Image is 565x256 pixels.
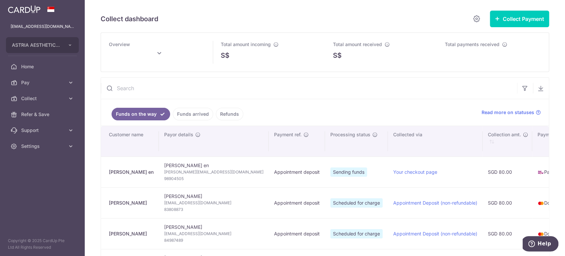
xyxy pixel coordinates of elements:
[21,111,65,118] span: Refer & Save
[164,230,263,237] span: [EMAIL_ADDRESS][DOMAIN_NAME]
[490,11,549,27] button: Collect Payment
[269,187,325,218] td: Appointment deposit
[269,157,325,187] td: Appointment deposit
[221,41,271,47] span: Total amount incoming
[6,37,79,53] button: ASTRIA AESTHETICS PTE. LTD.
[488,131,521,138] span: Collection amt.
[159,157,269,187] td: [PERSON_NAME] en
[101,14,158,24] h5: Collect dashboard
[164,131,193,138] span: Payor details
[11,23,74,30] p: [EMAIL_ADDRESS][DOMAIN_NAME]
[269,218,325,249] td: Appointment deposit
[330,167,367,177] span: Sending funds
[164,175,263,182] span: 98904505
[164,237,263,244] span: 84987489
[173,108,213,120] a: Funds arrived
[8,5,40,13] img: CardUp
[21,79,65,86] span: Pay
[159,218,269,249] td: [PERSON_NAME]
[112,108,170,120] a: Funds on the way
[333,50,342,60] span: S$
[101,78,517,99] input: Search
[12,42,61,48] span: ASTRIA AESTHETICS PTE. LTD.
[159,187,269,218] td: [PERSON_NAME]
[15,5,28,11] span: Help
[21,143,65,150] span: Settings
[333,41,382,47] span: Total amount received
[221,50,229,60] span: S$
[109,41,130,47] span: Overview
[483,126,532,157] th: Collection amt. : activate to sort column ascending
[109,169,154,175] div: [PERSON_NAME] en
[330,229,383,238] span: Scheduled for charge
[109,200,154,206] div: [PERSON_NAME]
[109,230,154,237] div: [PERSON_NAME]
[483,187,532,218] td: SGD 80.00
[101,126,159,157] th: Customer name
[393,231,477,236] a: Appointment Deposit (non-refundable)
[269,126,325,157] th: Payment ref.
[538,200,544,207] img: mastercard-sm-87a3fd1e0bddd137fecb07648320f44c262e2538e7db6024463105ddbc961eb2.png
[330,131,370,138] span: Processing status
[483,218,532,249] td: SGD 80.00
[483,157,532,187] td: SGD 80.00
[388,126,483,157] th: Collected via
[538,169,544,176] img: paynow-md-4fe65508ce96feda548756c5ee0e473c78d4820b8ea51387c6e4ad89e58a5e61.png
[159,126,269,157] th: Payor details
[164,169,263,175] span: [PERSON_NAME][EMAIL_ADDRESS][DOMAIN_NAME]
[538,231,544,237] img: mastercard-sm-87a3fd1e0bddd137fecb07648320f44c262e2538e7db6024463105ddbc961eb2.png
[482,109,541,116] a: Read more on statuses
[445,41,499,47] span: Total payments received
[393,200,477,206] a: Appointment Deposit (non-refundable)
[21,127,65,134] span: Support
[393,169,437,175] a: Your checkout page
[164,200,263,206] span: [EMAIL_ADDRESS][DOMAIN_NAME]
[21,63,65,70] span: Home
[216,108,243,120] a: Refunds
[325,126,388,157] th: Processing status
[274,131,302,138] span: Payment ref.
[21,95,65,102] span: Collect
[482,109,534,116] span: Read more on statuses
[330,198,383,208] span: Scheduled for charge
[523,236,558,253] iframe: Opens a widget where you can find more information
[164,206,263,213] span: 83808873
